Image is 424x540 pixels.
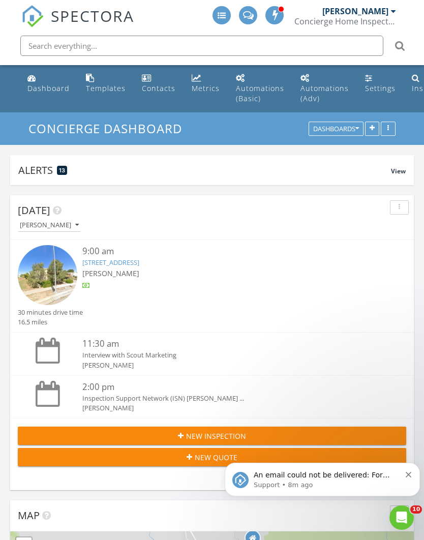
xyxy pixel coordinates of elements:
[82,245,374,258] div: 9:00 am
[296,69,353,108] a: Automations (Advanced)
[51,5,134,26] span: SPECTORA
[82,361,374,370] div: [PERSON_NAME]
[391,167,406,175] span: View
[309,122,364,136] button: Dashboards
[186,431,246,441] span: New Inspection
[232,69,288,108] a: Automations (Basic)
[21,5,44,27] img: The Best Home Inspection Software - Spectora
[192,83,220,93] div: Metrics
[18,508,40,522] span: Map
[82,338,374,350] div: 11:30 am
[322,6,388,16] div: [PERSON_NAME]
[18,427,406,445] button: New Inspection
[18,219,81,232] button: [PERSON_NAME]
[18,203,50,217] span: [DATE]
[23,69,74,98] a: Dashboard
[18,245,406,327] a: 9:00 am [STREET_ADDRESS] [PERSON_NAME] 30 minutes drive time 16.5 miles
[28,120,191,137] a: Concierge Dashboard
[195,452,237,463] span: New Quote
[361,69,400,98] a: Settings
[18,317,83,327] div: 16.5 miles
[82,350,374,360] div: Interview with Scout Marketing
[18,448,406,466] button: New Quote
[138,69,179,98] a: Contacts
[20,222,79,229] div: [PERSON_NAME]
[18,163,391,177] div: Alerts
[82,403,374,413] div: [PERSON_NAME]
[82,381,374,394] div: 2:00 pm
[365,83,396,93] div: Settings
[18,245,77,305] img: streetview
[86,83,126,93] div: Templates
[18,308,83,317] div: 30 minutes drive time
[21,14,134,35] a: SPECTORA
[59,167,65,174] span: 13
[221,441,424,513] iframe: Intercom notifications message
[82,258,139,267] a: [STREET_ADDRESS]
[410,505,422,514] span: 10
[300,83,349,103] div: Automations (Adv)
[82,394,374,403] div: Inspection Support Network (ISN) [PERSON_NAME] ...
[142,83,175,93] div: Contacts
[82,69,130,98] a: Templates
[236,83,284,103] div: Automations (Basic)
[27,83,70,93] div: Dashboard
[20,36,383,56] input: Search everything...
[389,505,414,530] iframe: Intercom live chat
[294,16,396,26] div: Concierge Home Inspections, LLC
[188,69,224,98] a: Metrics
[82,268,139,278] span: [PERSON_NAME]
[313,126,359,133] div: Dashboards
